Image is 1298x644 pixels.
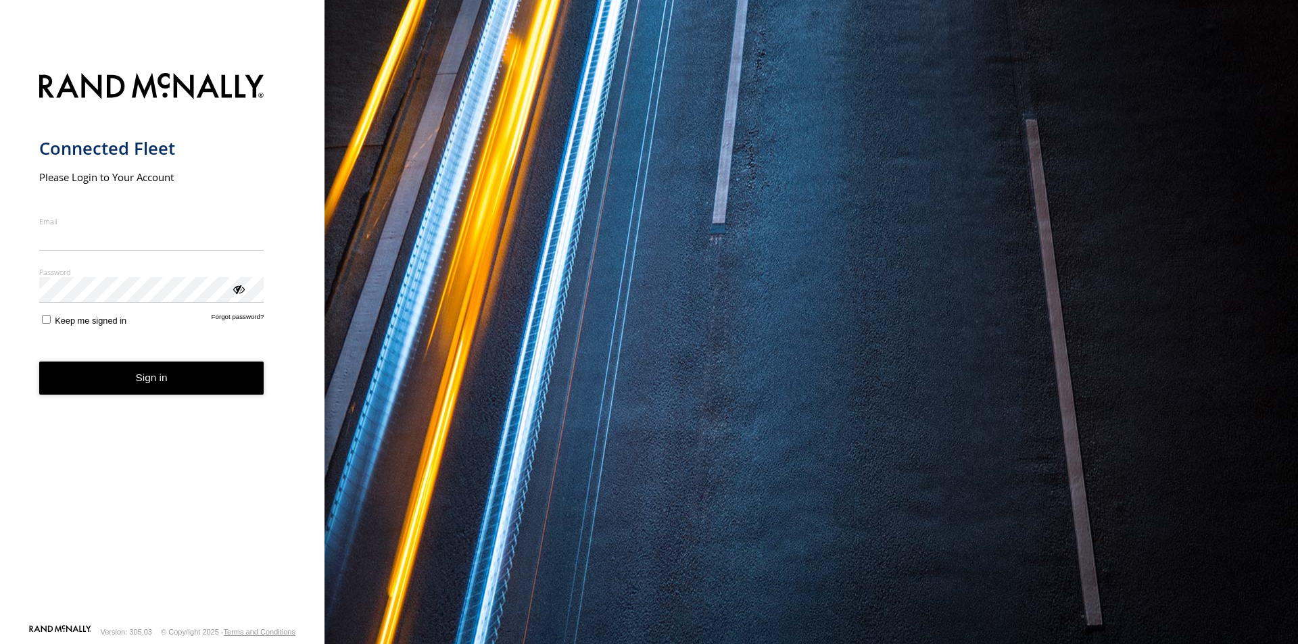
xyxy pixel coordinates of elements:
[39,362,264,395] button: Sign in
[29,625,91,639] a: Visit our Website
[39,170,264,184] h2: Please Login to Your Account
[101,628,152,636] div: Version: 305.03
[224,628,295,636] a: Terms and Conditions
[42,315,51,324] input: Keep me signed in
[39,216,264,226] label: Email
[212,313,264,326] a: Forgot password?
[39,65,286,624] form: main
[39,267,264,277] label: Password
[55,316,126,326] span: Keep me signed in
[39,137,264,159] h1: Connected Fleet
[39,70,264,105] img: Rand McNally
[231,282,245,295] div: ViewPassword
[161,628,295,636] div: © Copyright 2025 -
